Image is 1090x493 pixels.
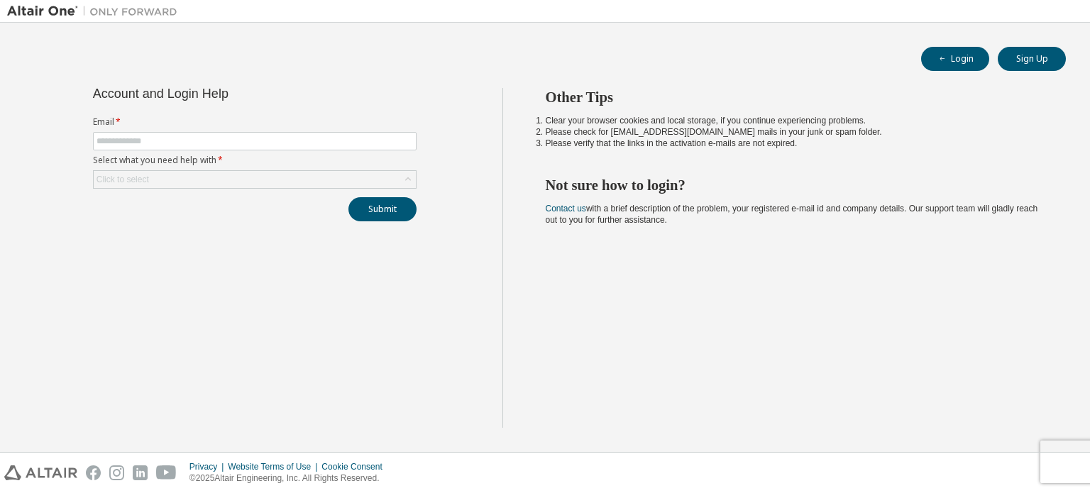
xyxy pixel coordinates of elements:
[93,88,352,99] div: Account and Login Help
[156,465,177,480] img: youtube.svg
[109,465,124,480] img: instagram.svg
[998,47,1066,71] button: Sign Up
[546,126,1041,138] li: Please check for [EMAIL_ADDRESS][DOMAIN_NAME] mails in your junk or spam folder.
[546,204,586,214] a: Contact us
[94,171,416,188] div: Click to select
[4,465,77,480] img: altair_logo.svg
[97,174,149,185] div: Click to select
[921,47,989,71] button: Login
[321,461,390,472] div: Cookie Consent
[546,176,1041,194] h2: Not sure how to login?
[348,197,417,221] button: Submit
[133,465,148,480] img: linkedin.svg
[86,465,101,480] img: facebook.svg
[189,461,228,472] div: Privacy
[546,138,1041,149] li: Please verify that the links in the activation e-mails are not expired.
[228,461,321,472] div: Website Terms of Use
[93,116,417,128] label: Email
[189,472,391,484] p: © 2025 Altair Engineering, Inc. All Rights Reserved.
[546,88,1041,106] h2: Other Tips
[93,155,417,166] label: Select what you need help with
[546,115,1041,126] li: Clear your browser cookies and local storage, if you continue experiencing problems.
[546,204,1038,225] span: with a brief description of the problem, your registered e-mail id and company details. Our suppo...
[7,4,185,18] img: Altair One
